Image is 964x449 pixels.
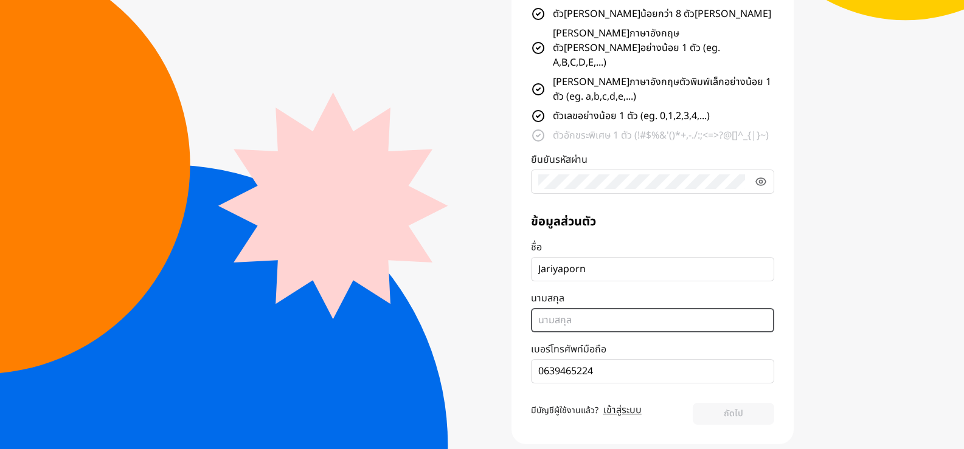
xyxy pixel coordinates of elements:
[538,262,767,276] input: ชื่อ
[531,342,606,357] p: เบอร์โทรศัพท์มือถือ
[553,75,774,104] span: [PERSON_NAME]ภาษาอังกฤษตัวพิมพ์เล็กอย่างน้อย 1 ตัว (eg. a,b,c,d,e,...)
[553,26,774,70] span: [PERSON_NAME]ภาษาอังกฤษตัว[PERSON_NAME]อย่างน้อย 1 ตัว (eg. A,B,C,D,E,...)
[538,364,767,379] input: เบอร์โทรศัพท์มือถือ
[531,213,774,230] span: ข้อมูลส่วนตัว
[553,109,710,123] span: ตัวเลขอย่างน้อย 1 ตัว (eg. 0,1,2,3,4,...)
[603,403,642,417] a: เข้าสู่ระบบ
[538,313,767,327] input: นามสกุล
[531,291,564,306] p: นามสกุล
[553,128,769,143] span: ตัวอักขระพิเศษ 1 ตัว (!#$%&'()*+,-./:;<=>?@[]^_{|}~)
[553,7,771,21] span: ตัว[PERSON_NAME]น้อยกว่า 8 ตัว[PERSON_NAME]
[531,404,598,417] span: มีบัญชีผู้ใช้งานแล้ว?
[538,174,745,189] input: ยืนยันรหัสผ่าน
[693,403,774,425] button: ถัดไป
[531,240,542,255] p: ชื่อ
[531,153,588,167] p: ยืนยันรหัสผ่าน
